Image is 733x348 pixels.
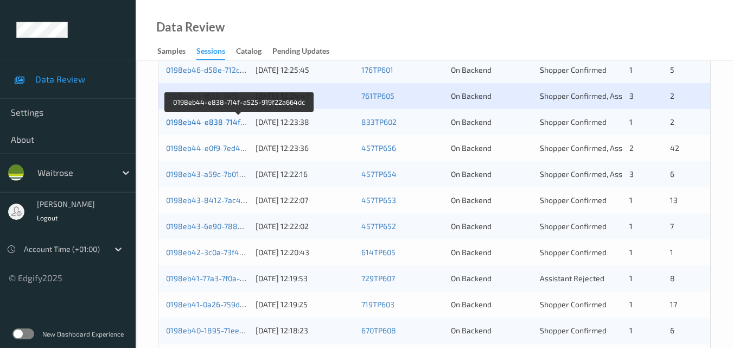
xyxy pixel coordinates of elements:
span: 13 [670,195,678,205]
span: Shopper Confirmed [540,222,607,231]
div: [DATE] 12:20:43 [256,247,354,258]
a: 729TP607 [361,274,395,283]
div: [DATE] 12:23:38 [256,117,354,128]
a: 833TP602 [361,117,397,126]
span: 5 [670,65,674,74]
a: 0198eb45-f658-74f8-81ff-4212ccf7817b [166,91,307,100]
div: Samples [157,46,186,59]
span: Shopper Confirmed [540,65,607,74]
a: 457TP654 [361,169,397,179]
a: 0198eb44-e838-714f-a525-919f22a664dc [166,117,314,126]
div: On Backend [451,299,533,310]
a: 0198eb44-e0f9-7ed4-aa9a-1618c25c2bde [166,143,314,153]
div: [DATE] 12:23:36 [256,143,354,154]
span: 6 [670,169,674,179]
div: Sessions [196,46,225,60]
div: [DATE] 12:19:53 [256,273,354,284]
a: 0198eb41-77a3-7f0a-8b5f-a40c4f599502 [166,274,310,283]
span: Shopper Confirmed [540,117,607,126]
a: Samples [157,44,196,59]
a: 457TP656 [361,143,396,153]
a: 457TP653 [361,195,396,205]
a: 0198eb43-a59c-7b01-8650-e2505a9900cf [166,169,314,179]
div: On Backend [451,143,533,154]
div: On Backend [451,169,533,180]
span: 1 [629,274,633,283]
span: 2 [629,143,634,153]
div: [DATE] 12:19:25 [256,299,354,310]
div: Pending Updates [272,46,329,59]
div: Data Review [156,22,225,33]
div: [DATE] 12:22:07 [256,195,354,206]
span: 17 [670,300,677,309]
div: On Backend [451,273,533,284]
span: Shopper Confirmed [540,195,607,205]
span: Assistant Rejected [540,274,604,283]
div: On Backend [451,91,533,102]
a: 457TP652 [361,222,396,231]
span: 1 [629,300,633,309]
span: 1 [629,195,633,205]
div: [DATE] 12:24:47 [256,91,354,102]
a: 0198eb42-3c0a-73f4-8b79-44c4dc3af54c [166,248,314,257]
span: 6 [670,326,674,335]
span: Shopper Confirmed, Assistant Confirmed [540,143,679,153]
span: 7 [670,222,674,231]
span: 8 [670,274,675,283]
span: 1 [629,248,633,257]
div: [DATE] 12:22:16 [256,169,354,180]
a: 614TP605 [361,248,396,257]
span: 1 [629,65,633,74]
a: 670TP608 [361,326,396,335]
a: 176TP601 [361,65,393,74]
div: On Backend [451,221,533,232]
span: 3 [629,91,634,100]
span: 42 [670,143,679,153]
span: 2 [670,91,674,100]
span: 1 [629,326,633,335]
a: Pending Updates [272,44,340,59]
div: [DATE] 12:18:23 [256,325,354,336]
a: 0198eb41-0a26-759d-b17d-029c3b1ccc78 [166,300,311,309]
a: 761TP605 [361,91,394,100]
div: [DATE] 12:22:02 [256,221,354,232]
span: Shopper Confirmed [540,326,607,335]
div: On Backend [451,117,533,128]
span: 1 [629,222,633,231]
div: On Backend [451,247,533,258]
div: Catalog [236,46,262,59]
a: 0198eb46-d58e-712c-827c-df8ddff3c2cb [166,65,310,74]
a: 0198eb43-8412-7ac4-b8bf-fdc441babd96 [166,195,314,205]
span: 1 [670,248,673,257]
span: 1 [629,117,633,126]
div: [DATE] 12:25:45 [256,65,354,75]
div: On Backend [451,325,533,336]
span: 2 [670,117,674,126]
a: 719TP603 [361,300,394,309]
span: Shopper Confirmed, Assistant Rejected (2) [540,91,686,100]
a: 0198eb43-6e90-7889-a0e9-82257d9cfded [166,222,316,231]
span: Shopper Confirmed [540,248,607,257]
a: Sessions [196,44,236,60]
div: On Backend [451,195,533,206]
a: Catalog [236,44,272,59]
span: 3 [629,169,634,179]
div: On Backend [451,65,533,75]
span: Shopper Confirmed [540,300,607,309]
a: 0198eb40-1895-71ee-9526-86282de680ac [166,326,316,335]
